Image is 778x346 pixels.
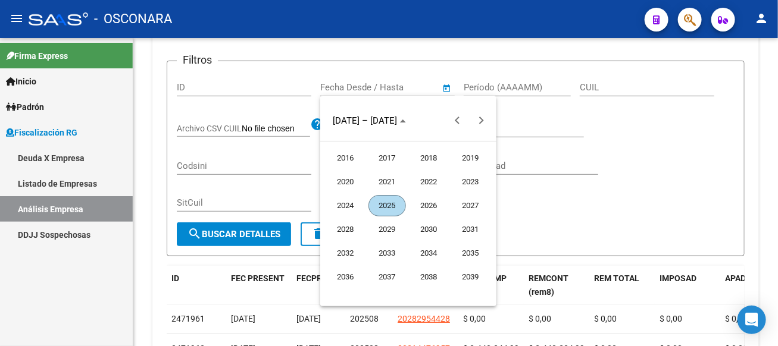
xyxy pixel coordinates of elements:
[408,241,450,265] button: 2034
[410,147,448,169] span: 2018
[450,241,492,265] button: 2035
[367,170,408,194] button: 2021
[327,266,364,288] span: 2036
[325,170,367,194] button: 2020
[452,219,489,240] span: 2031
[367,265,408,289] button: 2037
[469,109,493,133] button: Next 24 years
[445,109,469,133] button: Previous 24 years
[452,147,489,169] span: 2019
[410,171,448,193] span: 2022
[328,110,411,131] button: Choose date
[325,241,367,265] button: 2032
[327,147,364,169] span: 2016
[450,194,492,218] button: 2027
[368,147,406,169] span: 2017
[408,218,450,241] button: 2030
[368,219,406,240] span: 2029
[367,218,408,241] button: 2029
[408,170,450,194] button: 2022
[333,115,397,126] span: [DATE] – [DATE]
[450,218,492,241] button: 2031
[408,194,450,218] button: 2026
[450,146,492,170] button: 2019
[368,171,406,193] span: 2021
[367,194,408,218] button: 2025
[410,266,448,288] span: 2038
[450,170,492,194] button: 2023
[368,195,406,216] span: 2025
[327,171,364,193] span: 2020
[452,195,489,216] span: 2027
[325,146,367,170] button: 2016
[738,306,766,334] div: Open Intercom Messenger
[367,146,408,170] button: 2017
[325,218,367,241] button: 2028
[327,195,364,216] span: 2024
[325,194,367,218] button: 2024
[410,219,448,240] span: 2030
[452,266,489,288] span: 2039
[368,266,406,288] span: 2037
[452,171,489,193] span: 2023
[327,219,364,240] span: 2028
[367,241,408,265] button: 2033
[410,195,448,216] span: 2026
[408,265,450,289] button: 2038
[368,243,406,264] span: 2033
[410,243,448,264] span: 2034
[327,243,364,264] span: 2032
[408,146,450,170] button: 2018
[450,265,492,289] button: 2039
[452,243,489,264] span: 2035
[325,265,367,289] button: 2036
